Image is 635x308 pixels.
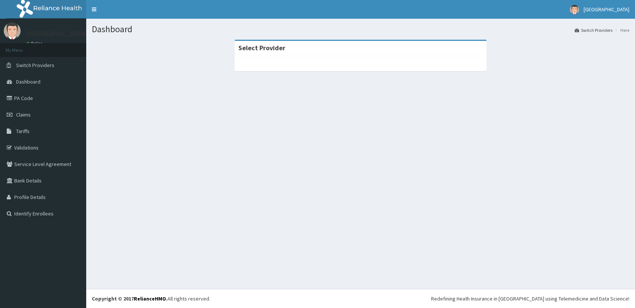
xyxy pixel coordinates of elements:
[4,22,21,39] img: User Image
[431,295,629,302] div: Redefining Heath Insurance in [GEOGRAPHIC_DATA] using Telemedicine and Data Science!
[86,289,635,308] footer: All rights reserved.
[16,128,30,135] span: Tariffs
[570,5,579,14] img: User Image
[575,27,613,33] a: Switch Providers
[584,6,629,13] span: [GEOGRAPHIC_DATA]
[613,27,629,33] li: Here
[16,78,40,85] span: Dashboard
[92,295,168,302] strong: Copyright © 2017 .
[134,295,166,302] a: RelianceHMO
[238,43,285,52] strong: Select Provider
[16,62,54,69] span: Switch Providers
[26,41,44,46] a: Online
[16,111,31,118] span: Claims
[26,30,88,37] p: [GEOGRAPHIC_DATA]
[92,24,629,34] h1: Dashboard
